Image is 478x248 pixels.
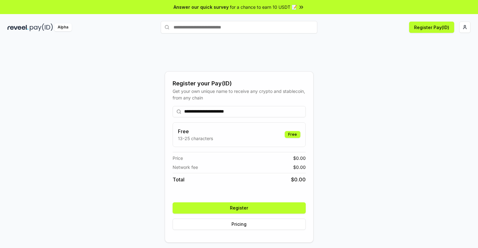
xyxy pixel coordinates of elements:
[30,23,53,31] img: pay_id
[409,22,454,33] button: Register Pay(ID)
[285,131,300,138] div: Free
[178,128,213,135] h3: Free
[54,23,72,31] div: Alpha
[173,88,306,101] div: Get your own unique name to receive any crypto and stablecoin, from any chain
[173,219,306,230] button: Pricing
[173,79,306,88] div: Register your Pay(ID)
[293,164,306,170] span: $ 0.00
[174,4,229,10] span: Answer our quick survey
[291,176,306,183] span: $ 0.00
[293,155,306,161] span: $ 0.00
[173,164,198,170] span: Network fee
[230,4,297,10] span: for a chance to earn 10 USDT 📝
[173,202,306,214] button: Register
[178,135,213,142] p: 13-25 characters
[8,23,29,31] img: reveel_dark
[173,176,184,183] span: Total
[173,155,183,161] span: Price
